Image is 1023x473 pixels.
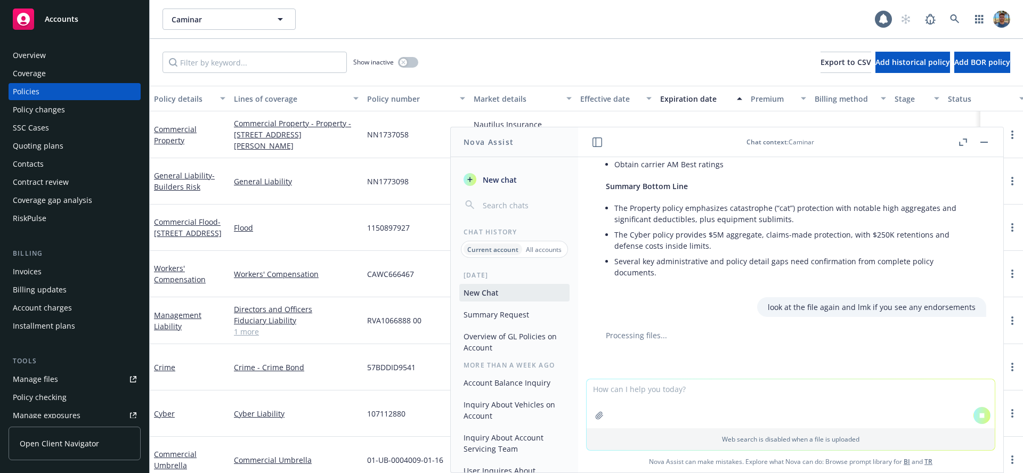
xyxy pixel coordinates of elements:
button: Lines of coverage [230,86,363,111]
div: Account charges [13,299,72,316]
div: Installment plans [13,317,75,335]
span: NN1737058 [367,129,409,140]
span: Open Client Navigator [20,438,99,449]
input: Filter by keyword... [163,52,347,73]
a: 1 more [234,326,359,337]
span: Add BOR policy [954,57,1010,67]
p: Current account [467,245,518,254]
a: more [1006,267,1019,280]
a: SSC Cases [9,119,141,136]
button: Add BOR policy [954,52,1010,73]
a: Cyber [154,409,175,419]
a: Policies [9,83,141,100]
div: Premium [751,93,794,104]
div: More than a week ago [451,361,578,370]
a: more [1006,453,1019,466]
li: Several key administrative and policy detail gaps need confirmation from complete policy documents. [614,254,976,280]
li: The Property policy emphasizes catastrophe (“cat”) protection with notable high aggregates and si... [614,200,976,227]
button: Add historical policy [875,52,950,73]
div: Policy changes [13,101,65,118]
button: Stage [890,86,944,111]
div: Status [948,93,1013,104]
div: [DATE] [451,271,578,280]
a: Directors and Officers [234,304,359,315]
a: Commercial Property - Property - [STREET_ADDRESS][PERSON_NAME] [234,118,359,151]
div: Coverage [13,65,46,82]
button: Market details [469,86,576,111]
a: Policy checking [9,389,141,406]
div: Policy details [154,93,214,104]
a: Commercial Flood [154,217,222,238]
a: more [1006,128,1019,141]
span: RVA1066888 00 [367,315,421,326]
a: more [1006,407,1019,420]
div: Coverage gap analysis [13,192,92,209]
a: Search [944,9,965,30]
h1: Nova Assist [464,136,514,148]
span: Accounts [45,15,78,23]
a: Report a Bug [920,9,941,30]
div: Expiration date [660,93,730,104]
button: Premium [746,86,810,111]
li: Obtain carrier AM Best ratings [614,157,976,172]
button: Policy number [363,86,469,111]
a: Flood [234,222,359,233]
button: Account Balance Inquiry [459,374,570,392]
div: Billing updates [13,281,67,298]
span: Show inactive [353,58,394,67]
span: 107112880 [367,408,405,419]
div: Policy checking [13,389,67,406]
button: Inquiry About Account Servicing Team [459,429,570,458]
div: Effective date [580,93,640,104]
a: Commercial Umbrella [154,449,197,470]
a: Crime - Crime Bond [234,362,359,373]
span: CAWC666467 [367,268,414,280]
div: Processing files... [595,330,986,341]
p: All accounts [526,245,562,254]
a: Switch app [969,9,990,30]
button: Billing method [810,86,890,111]
img: photo [993,11,1010,28]
div: Lines of coverage [234,93,347,104]
div: Market details [474,93,560,104]
a: Management Liability [154,310,201,331]
span: Add historical policy [875,57,950,67]
a: Quoting plans [9,137,141,154]
button: Export to CSV [821,52,871,73]
span: Export to CSV [821,57,871,67]
li: The Cyber policy provides $5M aggregate, claims-made protection, with $250K retentions and defens... [614,227,976,254]
button: Policy details [150,86,230,111]
div: : Caminar [604,137,956,146]
div: Tools [9,356,141,366]
button: Inquiry About Vehicles on Account [459,396,570,425]
span: Nova Assist can make mistakes. Explore what Nova can do: Browse prompt library for and [582,451,999,472]
div: RiskPulse [13,210,46,227]
a: Installment plans [9,317,141,335]
button: Caminar [163,9,296,30]
div: Overview [13,47,46,64]
a: more [1006,314,1019,327]
div: SSC Cases [13,119,49,136]
a: Manage exposures [9,407,141,424]
span: Chat context [746,137,787,146]
a: Commercial Umbrella [234,454,359,466]
a: Invoices [9,263,141,280]
a: Crime [154,362,175,372]
a: BI [904,457,910,466]
div: Nautilus Insurance Company, Admiral Insurance Group ([PERSON_NAME] Corporation) [474,119,572,141]
span: New chat [481,174,517,185]
div: Quoting plans [13,137,63,154]
div: Stage [895,93,928,104]
span: 57BDDID9541 [367,362,416,373]
a: Workers' Compensation [154,263,206,284]
div: Billing [9,248,141,259]
a: TR [924,457,932,466]
a: Fiduciary Liability [234,315,359,326]
div: Manage exposures [13,407,80,424]
button: New Chat [459,284,570,301]
button: Expiration date [656,86,746,111]
button: Overview of GL Policies on Account [459,328,570,356]
div: Manage files [13,371,58,388]
a: more [1006,175,1019,187]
